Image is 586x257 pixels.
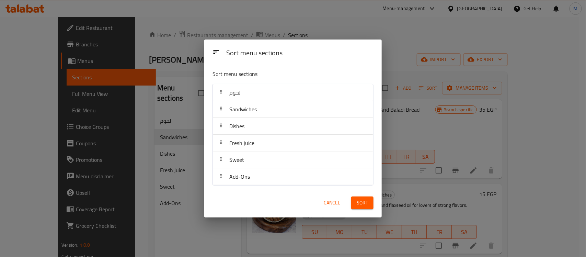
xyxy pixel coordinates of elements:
[229,121,244,131] span: Dishes
[213,152,373,168] div: Sweet
[229,171,250,182] span: Add-Ons
[351,197,374,209] button: Sort
[223,46,376,61] div: Sort menu sections
[229,138,254,148] span: Fresh juice
[321,197,343,209] button: Cancel
[229,104,257,114] span: Sandwiches
[213,84,373,101] div: لحوم
[213,101,373,118] div: Sandwiches
[324,199,340,207] span: Cancel
[213,118,373,135] div: Dishes
[229,87,241,98] span: لحوم
[357,199,368,207] span: Sort
[213,135,373,152] div: Fresh juice
[213,168,373,185] div: Add-Ons
[212,70,340,78] p: Sort menu sections
[229,155,244,165] span: Sweet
